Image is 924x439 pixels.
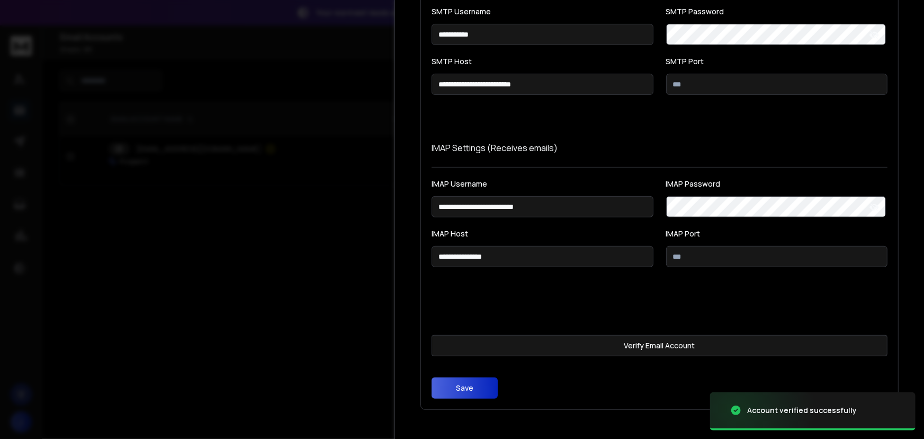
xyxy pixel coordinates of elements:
[666,8,888,15] label: SMTP Password
[432,377,498,399] button: Save
[432,8,653,15] label: SMTP Username
[666,230,888,238] label: IMAP Port
[432,180,653,188] label: IMAP Username
[747,405,857,416] div: Account verified successfully
[432,142,887,154] p: IMAP Settings (Receives emails)
[432,230,653,238] label: IMAP Host
[432,335,887,356] button: Verify Email Account
[666,58,888,65] label: SMTP Port
[666,180,888,188] label: IMAP Password
[432,58,653,65] label: SMTP Host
